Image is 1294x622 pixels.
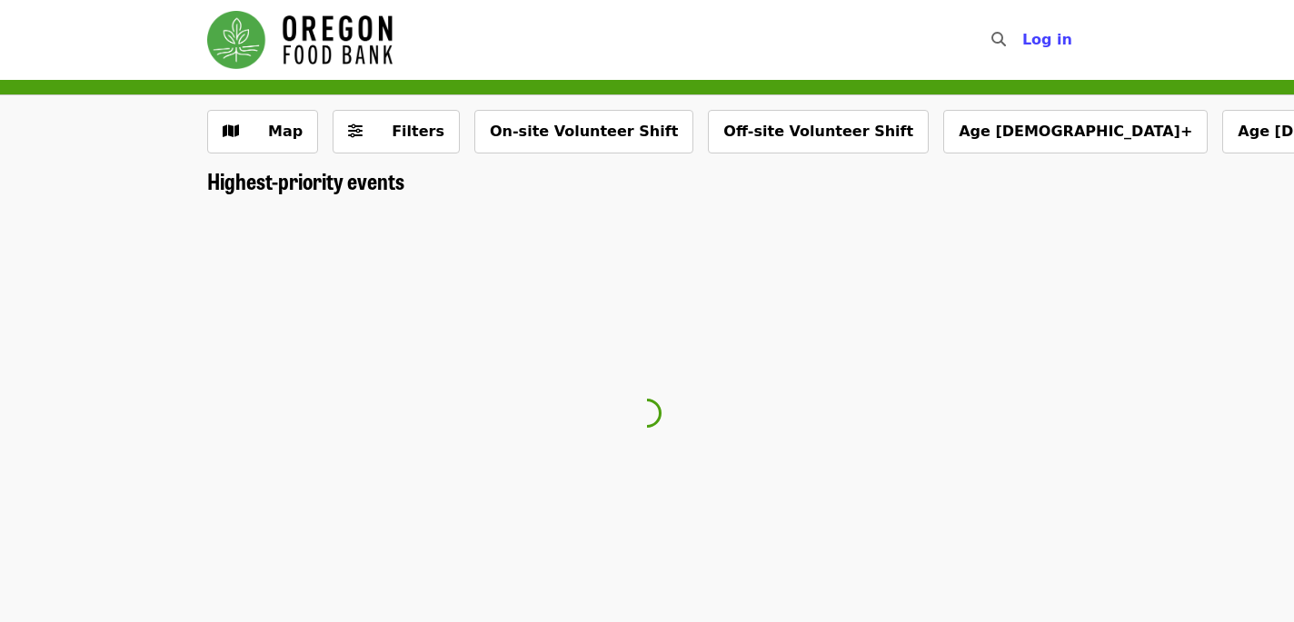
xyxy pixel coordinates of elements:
input: Search [1017,18,1031,62]
button: On-site Volunteer Shift [474,110,693,153]
span: Log in [1022,31,1072,48]
a: Highest-priority events [207,168,404,194]
span: Filters [392,123,444,140]
button: Log in [1008,22,1087,58]
img: Oregon Food Bank - Home [207,11,393,69]
i: map icon [223,123,239,140]
div: Highest-priority events [193,168,1101,194]
span: Map [268,123,303,140]
button: Show map view [207,110,318,153]
i: search icon [991,31,1006,48]
i: sliders-h icon [348,123,363,140]
button: Age [DEMOGRAPHIC_DATA]+ [943,110,1208,153]
span: Highest-priority events [207,164,404,196]
button: Off-site Volunteer Shift [708,110,929,153]
button: Filters (0 selected) [333,110,460,153]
